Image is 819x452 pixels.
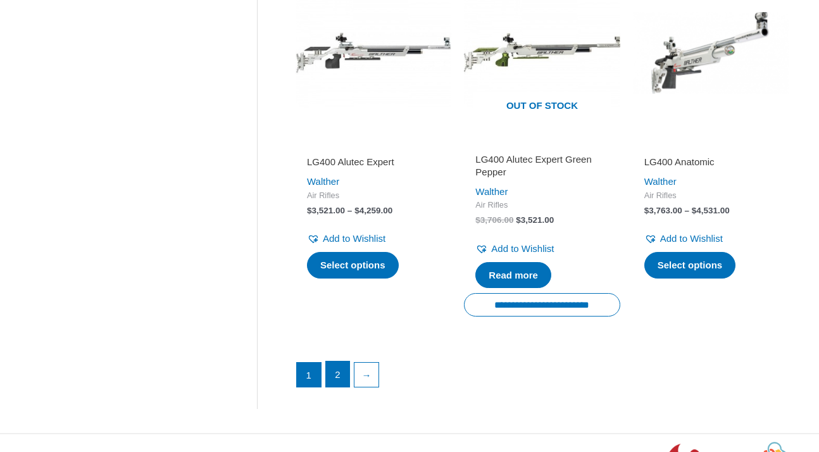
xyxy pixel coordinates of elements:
a: Walther [475,186,508,197]
span: Add to Wishlist [491,243,554,254]
a: Add to Wishlist [307,230,385,248]
span: Air Rifles [475,200,608,211]
span: Air Rifles [307,191,440,201]
a: LG400 Alutec Expert Green Pepper [475,153,608,183]
a: Add to Wishlist [644,230,723,248]
bdi: 3,521.00 [516,215,554,225]
a: LG400 Alutec Expert [307,156,440,173]
nav: Product Pagination [296,361,789,394]
span: Add to Wishlist [660,233,723,244]
bdi: 3,763.00 [644,206,682,215]
a: Page 2 [326,361,350,387]
iframe: Customer reviews powered by Trustpilot [307,138,440,153]
span: – [685,206,690,215]
h2: LG400 Alutec Expert Green Pepper [475,153,608,178]
a: Select options for “LG400 Alutec Expert” [307,252,399,279]
a: Read more about “LG400 Alutec Expert Green Pepper” [475,262,551,289]
span: Page 1 [297,363,321,387]
span: $ [516,215,521,225]
span: $ [475,215,480,225]
iframe: Customer reviews powered by Trustpilot [644,138,777,153]
h2: LG400 Alutec Expert [307,156,440,168]
span: $ [354,206,359,215]
bdi: 3,706.00 [475,215,513,225]
a: Select options for “LG400 Anatomic” [644,252,736,279]
bdi: 4,259.00 [354,206,392,215]
span: Out of stock [473,92,610,121]
h2: LG400 Anatomic [644,156,777,168]
span: Add to Wishlist [323,233,385,244]
span: $ [644,206,649,215]
bdi: 4,531.00 [692,206,730,215]
a: LG400 Anatomic [644,156,777,173]
iframe: Customer reviews powered by Trustpilot [475,138,608,153]
span: Air Rifles [644,191,777,201]
a: Walther [307,176,339,187]
bdi: 3,521.00 [307,206,345,215]
span: $ [307,206,312,215]
a: Add to Wishlist [475,240,554,258]
a: Walther [644,176,677,187]
span: – [347,206,353,215]
a: → [354,363,378,387]
span: $ [692,206,697,215]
